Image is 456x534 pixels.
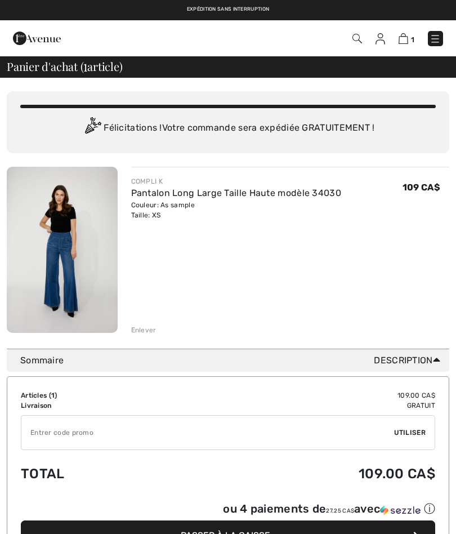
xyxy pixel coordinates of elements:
span: 1 [411,35,414,44]
span: 1 [51,391,55,399]
td: Gratuit [171,400,435,411]
td: Livraison [21,400,171,411]
td: Articles ( ) [21,390,171,400]
span: 27.25 CA$ [326,508,354,514]
span: Utiliser [394,428,426,438]
a: 1ère Avenue [13,32,61,43]
div: ou 4 paiements de avec [223,501,435,517]
div: Couleur: As sample Taille: XS [131,200,342,220]
img: Mes infos [375,33,385,44]
div: Félicitations ! Votre commande sera expédiée GRATUITEMENT ! [20,117,436,140]
img: Menu [430,33,441,44]
input: Code promo [21,416,394,450]
div: Sommaire [20,354,445,367]
span: 109 CA$ [403,182,440,193]
td: 109.00 CA$ [171,390,435,400]
img: Congratulation2.svg [81,117,104,140]
img: Panier d'achat [399,33,408,44]
img: 1ère Avenue [13,27,61,50]
img: Pantalon Long Large Taille Haute modèle 34030 [7,167,118,333]
span: Description [374,354,445,367]
td: 109.00 CA$ [171,455,435,493]
div: Enlever [131,325,157,335]
a: 1 [399,32,414,45]
img: Recherche [352,34,362,43]
div: COMPLI K [131,176,342,186]
span: 1 [83,58,87,73]
img: Sezzle [380,505,421,515]
div: ou 4 paiements de27.25 CA$avecSezzle Cliquez pour en savoir plus sur Sezzle [21,501,435,520]
span: Panier d'achat ( article) [7,61,123,72]
a: Pantalon Long Large Taille Haute modèle 34030 [131,188,342,198]
td: Total [21,455,171,493]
